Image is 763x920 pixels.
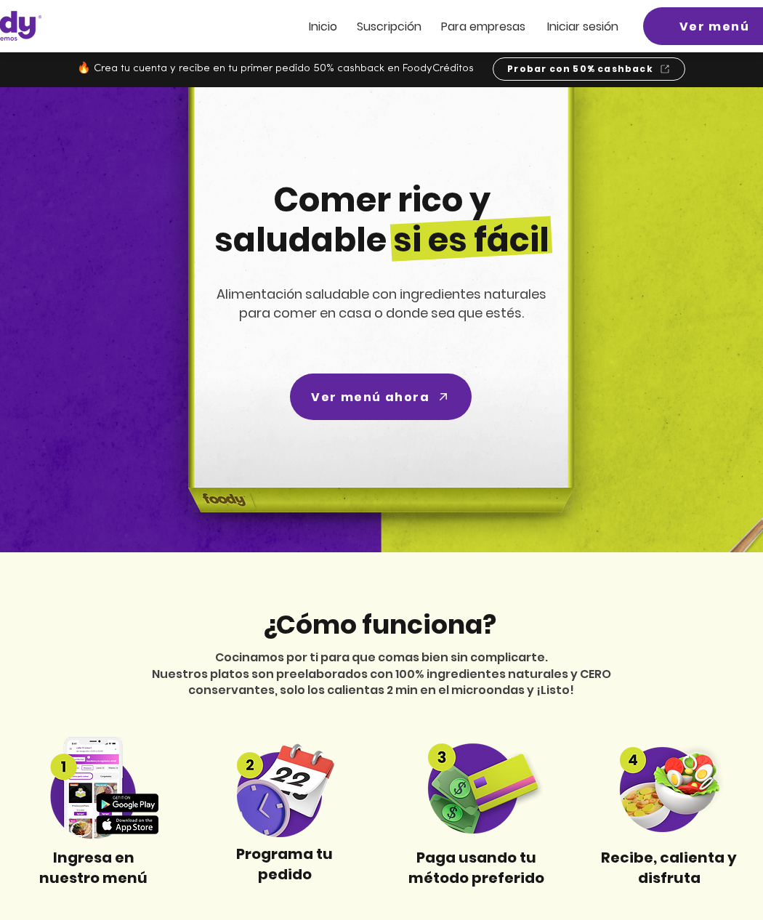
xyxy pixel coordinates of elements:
[309,18,337,35] span: Inicio
[679,17,750,36] span: Ver menú
[217,738,352,837] img: Step 2 compress.png
[409,742,545,834] img: Step3 compress.png
[236,844,333,884] span: Programa tu pedido
[311,388,429,406] span: Ver menú ahora
[217,285,546,322] span: Alimentación saludable con ingredientes naturales para comer en casa o donde sea que estés.
[77,63,474,74] span: 🔥 Crea tu cuenta y recibe en tu primer pedido 50% cashback en FoodyCréditos
[357,18,421,35] span: Suscripción
[441,18,455,35] span: Pa
[214,177,549,263] span: Comer rico y saludable si es fácil
[39,847,148,888] span: Ingresa en nuestro menú
[25,737,161,839] img: Step 1 compress.png
[408,847,544,888] span: Paga usando tu método preferido
[601,847,737,888] span: Recibe, calienta y disfruta
[309,20,337,33] a: Inicio
[152,666,611,698] span: Nuestros platos son preelaborados con 100% ingredientes naturales y CERO conservantes, solo los c...
[262,606,496,643] span: ¿Cómo funciona?
[290,374,472,420] a: Ver menú ahora
[215,649,548,666] span: Cocinamos por ti para que comas bien sin complicarte.
[507,62,653,76] span: Probar con 50% cashback
[547,18,618,35] span: Iniciar sesión
[357,20,421,33] a: Suscripción
[547,20,618,33] a: Iniciar sesión
[455,18,525,35] span: ra empresas
[679,836,748,905] iframe: Messagebird Livechat Widget
[601,743,737,832] img: Step 4 compress.png
[493,57,685,81] a: Probar con 50% cashback
[441,20,525,33] a: Para empresas
[148,87,610,552] img: headline-center-compress.png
